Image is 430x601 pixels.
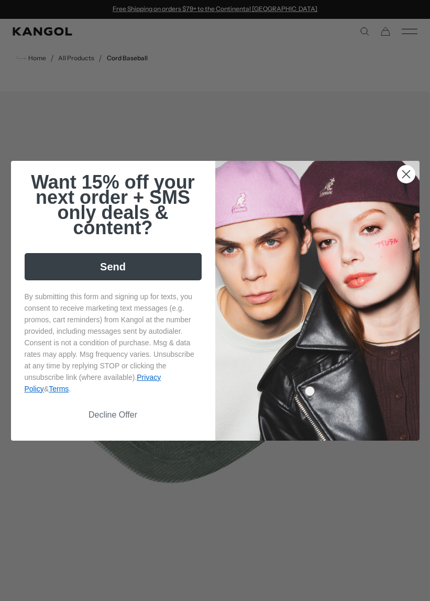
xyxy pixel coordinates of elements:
button: Decline Offer [25,405,202,425]
p: By submitting this form and signing up for texts, you consent to receive marketing text messages ... [25,291,202,395]
button: Send [25,253,202,280]
button: Close dialog [397,165,415,183]
a: Terms [49,385,69,393]
span: Want 15% off your next order + SMS only deals & content? [31,171,195,238]
img: 4fd34567-b031-494e-b820-426212470989.jpeg [215,161,420,441]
